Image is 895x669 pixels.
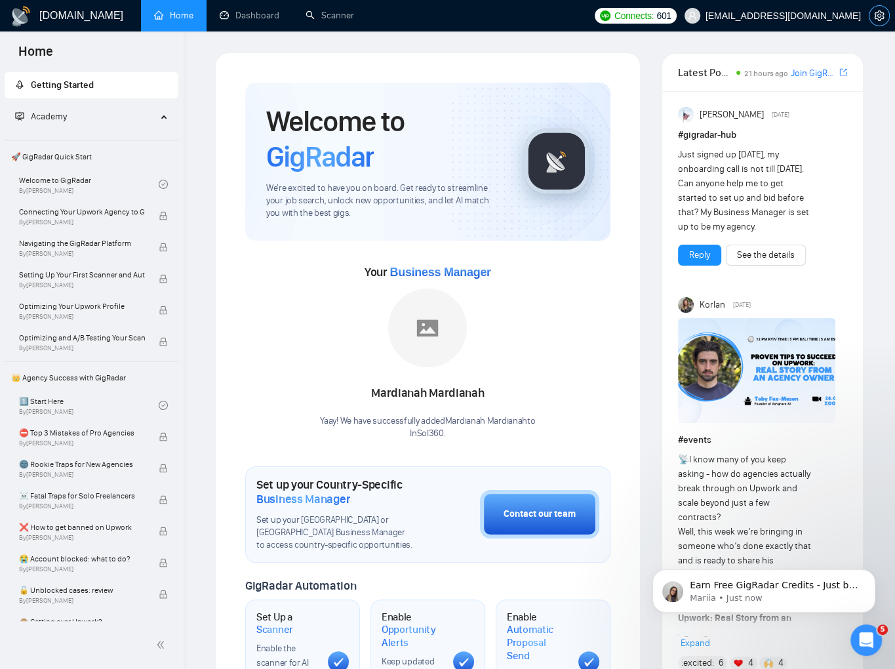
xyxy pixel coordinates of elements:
[19,218,145,226] span: By [PERSON_NAME]
[19,205,145,218] span: Connecting Your Upwork Agency to GigRadar
[320,415,535,440] div: Yaay! We have successfully added Mardianah Mardianah to
[689,248,710,262] a: Reply
[306,10,354,21] a: searchScanner
[737,248,795,262] a: See the details
[699,108,763,122] span: [PERSON_NAME]
[245,578,356,593] span: GigRadar Automation
[159,211,168,220] span: lock
[382,611,443,649] h1: Enable
[6,144,177,170] span: 🚀 GigRadar Quick Start
[388,289,467,367] img: placeholder.png
[31,111,67,122] span: Academy
[256,611,317,636] h1: Set Up a
[156,638,169,651] span: double-left
[19,502,145,510] span: By [PERSON_NAME]
[19,615,145,628] span: 🙈 Getting over Upwork?
[19,565,145,573] span: By [PERSON_NAME]
[633,542,895,634] iframe: Intercom notifications message
[159,401,168,410] span: check-circle
[320,382,535,405] div: Mardianah Mardianah
[764,659,773,668] img: 🙌
[678,318,835,423] img: F09C1F8H75G-Event%20with%20Tobe%20Fox-Mason.png
[382,623,443,649] span: Opportunity Alerts
[159,243,168,252] span: lock
[266,104,503,174] h1: Welcome to
[19,471,145,479] span: By [PERSON_NAME]
[19,534,145,542] span: By [PERSON_NAME]
[256,492,350,506] span: Business Manager
[159,274,168,283] span: lock
[256,623,293,636] span: Scanner
[480,490,599,538] button: Contact our team
[19,300,145,313] span: Optimizing Your Upwork Profile
[678,454,689,465] span: 📡
[839,67,847,77] span: export
[600,10,610,21] img: upwork-logo.png
[744,69,788,78] span: 21 hours ago
[15,111,24,121] span: fund-projection-screen
[31,79,94,91] span: Getting Started
[726,245,806,266] button: See the details
[6,365,177,391] span: 👑 Agency Success with GigRadar
[678,433,847,447] h1: # events
[772,109,789,121] span: [DATE]
[869,10,889,21] span: setting
[19,170,159,199] a: Welcome to GigRadarBy[PERSON_NAME]
[256,514,414,552] span: Set up your [GEOGRAPHIC_DATA] or [GEOGRAPHIC_DATA] Business Manager to access country-specific op...
[19,552,145,565] span: 😭 Account blocked: what to do?
[19,584,145,597] span: 🔓 Unblocked cases: review
[19,521,145,534] span: ❌ How to get banned on Upwork
[19,281,145,289] span: By [PERSON_NAME]
[688,11,697,20] span: user
[220,10,279,21] a: dashboardDashboard
[320,428,535,440] p: InSol360 .
[8,42,64,70] span: Home
[389,266,490,279] span: Business Manager
[19,250,145,258] span: By [PERSON_NAME]
[614,9,654,23] span: Connects:
[504,507,576,521] div: Contact our team
[19,426,145,439] span: ⛔ Top 3 Mistakes of Pro Agencies
[365,265,491,279] span: Your
[10,6,31,27] img: logo
[678,297,694,313] img: Korlan
[839,66,847,79] a: export
[19,439,145,447] span: By [PERSON_NAME]
[19,597,145,605] span: By [PERSON_NAME]
[159,495,168,504] span: lock
[19,268,145,281] span: Setting Up Your First Scanner and Auto-Bidder
[154,10,193,21] a: homeHome
[5,72,178,98] li: Getting Started
[19,237,145,250] span: Navigating the GigRadar Platform
[19,489,145,502] span: ☠️ Fatal Traps for Solo Freelancers
[733,299,751,311] span: [DATE]
[850,624,882,656] iframe: Intercom live chat
[791,66,837,81] a: Join GigRadar Slack Community
[734,659,743,668] img: ❤️
[159,527,168,536] span: lock
[15,111,67,122] span: Academy
[19,313,145,321] span: By [PERSON_NAME]
[266,182,503,220] span: We're excited to have you on board. Get ready to streamline your job search, unlock new opportuni...
[159,558,168,567] span: lock
[15,80,24,89] span: rocket
[877,624,888,635] span: 5
[159,306,168,315] span: lock
[869,5,890,26] button: setting
[524,129,589,194] img: gigradar-logo.png
[678,107,694,123] img: Anisuzzaman Khan
[656,9,671,23] span: 601
[507,623,568,662] span: Automatic Proposal Send
[256,477,414,506] h1: Set up your Country-Specific
[266,139,374,174] span: GigRadar
[699,298,725,312] span: Korlan
[19,391,159,420] a: 1️⃣ Start HereBy[PERSON_NAME]
[19,344,145,352] span: By [PERSON_NAME]
[678,245,721,266] button: Reply
[678,64,732,81] span: Latest Posts from the GigRadar Community
[678,148,814,234] div: Just signed up [DATE], my onboarding call is not till [DATE]. Can anyone help me to get started t...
